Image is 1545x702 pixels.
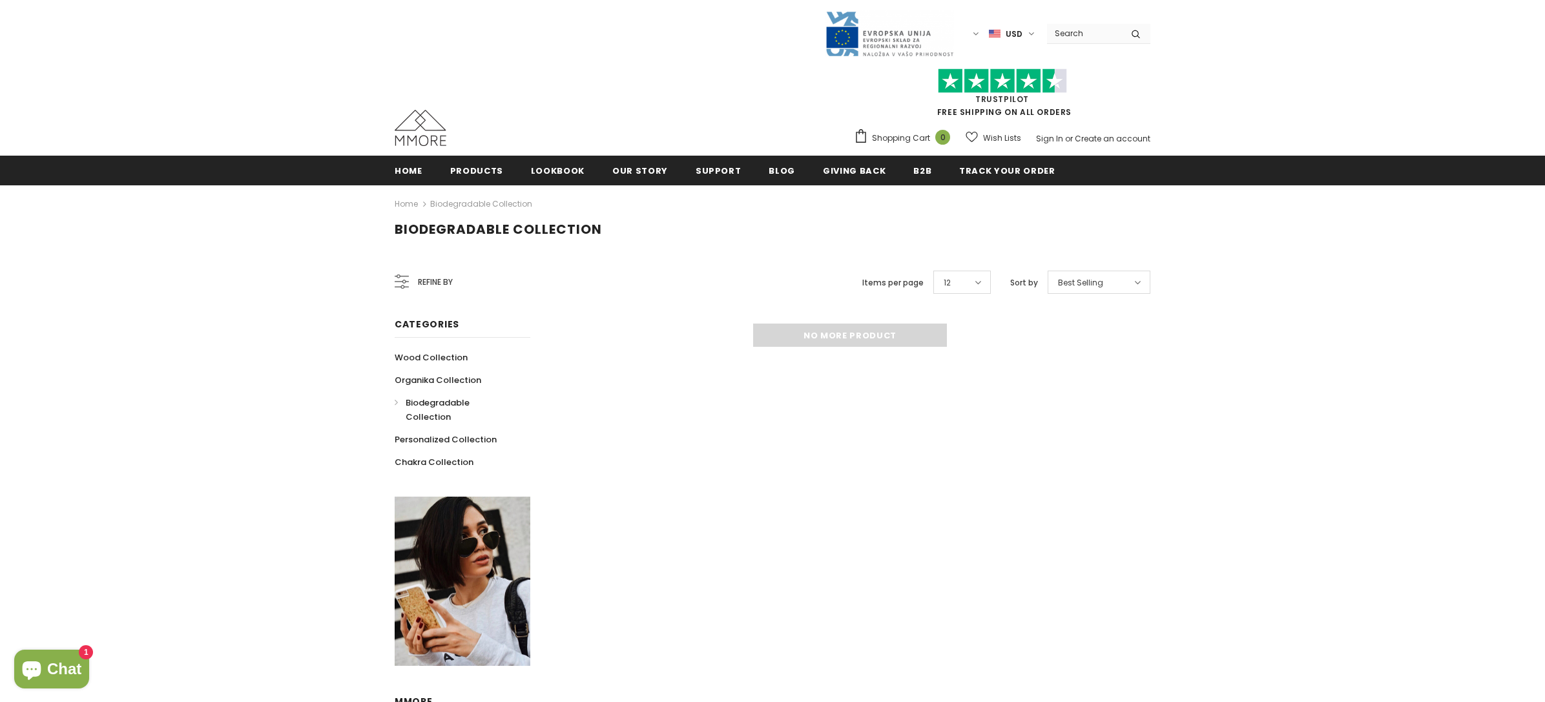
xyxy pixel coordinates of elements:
span: Biodegradable Collection [406,397,470,423]
a: Create an account [1075,133,1150,144]
img: MMORE Cases [395,110,446,146]
span: Home [395,165,422,177]
span: 0 [935,130,950,145]
a: Biodegradable Collection [395,391,516,428]
a: Chakra Collection [395,451,473,473]
span: USD [1006,28,1022,41]
span: FREE SHIPPING ON ALL ORDERS [854,74,1150,118]
a: Biodegradable Collection [430,198,532,209]
a: Personalized Collection [395,428,497,451]
span: Track your order [959,165,1055,177]
span: B2B [913,165,931,177]
a: Products [450,156,503,185]
span: Products [450,165,503,177]
span: Organika Collection [395,374,481,386]
a: Home [395,156,422,185]
a: Javni Razpis [825,28,954,39]
span: Wood Collection [395,351,468,364]
a: Giving back [823,156,886,185]
img: Javni Razpis [825,10,954,57]
img: USD [989,28,1001,39]
img: Trust Pilot Stars [938,68,1067,94]
a: Wood Collection [395,346,468,369]
span: Lookbook [531,165,585,177]
a: Lookbook [531,156,585,185]
span: Refine by [418,275,453,289]
span: support [696,165,741,177]
span: 12 [944,276,951,289]
a: B2B [913,156,931,185]
span: Our Story [612,165,668,177]
a: Our Story [612,156,668,185]
a: Track your order [959,156,1055,185]
span: Personalized Collection [395,433,497,446]
label: Sort by [1010,276,1038,289]
span: Giving back [823,165,886,177]
input: Search Site [1047,24,1121,43]
span: Chakra Collection [395,456,473,468]
span: Categories [395,318,459,331]
a: Organika Collection [395,369,481,391]
a: Shopping Cart 0 [854,129,957,148]
inbox-online-store-chat: Shopify online store chat [10,650,93,692]
a: Blog [769,156,795,185]
label: Items per page [862,276,924,289]
a: support [696,156,741,185]
span: Shopping Cart [872,132,930,145]
a: Sign In [1036,133,1063,144]
a: Home [395,196,418,212]
span: or [1065,133,1073,144]
span: Blog [769,165,795,177]
span: Biodegradable Collection [395,220,602,238]
a: Trustpilot [975,94,1029,105]
a: Wish Lists [966,127,1021,149]
span: Best Selling [1058,276,1103,289]
span: Wish Lists [983,132,1021,145]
